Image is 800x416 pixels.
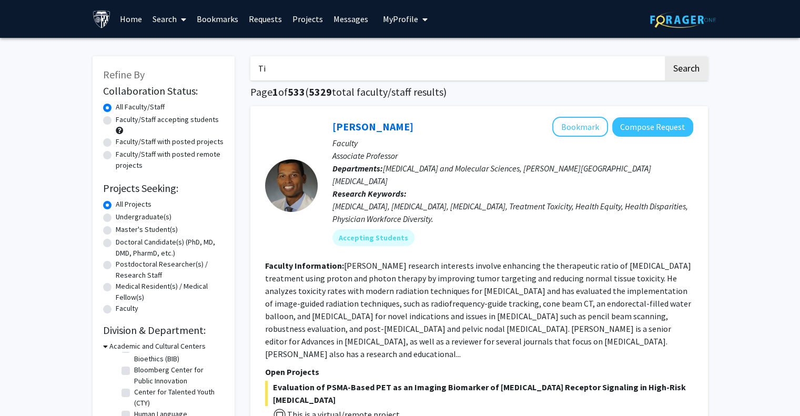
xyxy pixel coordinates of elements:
[8,369,45,408] iframe: Chat
[244,1,287,37] a: Requests
[116,211,171,222] label: Undergraduate(s)
[332,163,651,186] span: [MEDICAL_DATA] and Molecular Sciences, [PERSON_NAME][GEOGRAPHIC_DATA][MEDICAL_DATA]
[332,149,693,162] p: Associate Professor
[665,56,708,80] button: Search
[103,85,224,97] h2: Collaboration Status:
[116,199,151,210] label: All Projects
[650,12,716,28] img: ForagerOne Logo
[134,342,221,364] label: [PERSON_NAME] Institute of Bioethics (BIB)
[134,364,221,387] label: Bloomberg Center for Public Innovation
[115,1,147,37] a: Home
[332,200,693,225] div: [MEDICAL_DATA], [MEDICAL_DATA], [MEDICAL_DATA], Treatment Toxicity, Health Equity, Health Dispari...
[147,1,191,37] a: Search
[116,114,219,125] label: Faculty/Staff accepting students
[265,381,693,406] span: Evaluation of PSMA-Based PET as an Imaging Biomarker of [MEDICAL_DATA] Receptor Signaling in High...
[328,1,373,37] a: Messages
[265,260,691,359] fg-read-more: [PERSON_NAME] research interests involve enhancing the therapeutic ratio of [MEDICAL_DATA] treatm...
[103,324,224,337] h2: Division & Department:
[287,1,328,37] a: Projects
[103,182,224,195] h2: Projects Seeking:
[109,341,206,352] h3: Academic and Cultural Centers
[265,366,693,378] p: Open Projects
[116,224,178,235] label: Master's Student(s)
[116,237,224,259] label: Doctoral Candidate(s) (PhD, MD, DMD, PharmD, etc.)
[116,102,165,113] label: All Faculty/Staff
[134,387,221,409] label: Center for Talented Youth (CTY)
[332,188,407,199] b: Research Keywords:
[93,10,111,28] img: Johns Hopkins University Logo
[612,117,693,137] button: Compose Request to Curtiland Deville
[383,14,418,24] span: My Profile
[265,260,344,271] b: Faculty Information:
[309,85,332,98] span: 5329
[332,120,413,133] a: [PERSON_NAME]
[332,229,414,246] mat-chip: Accepting Students
[116,149,224,171] label: Faculty/Staff with posted remote projects
[116,136,224,147] label: Faculty/Staff with posted projects
[332,163,383,174] b: Departments:
[272,85,278,98] span: 1
[103,68,145,81] span: Refine By
[116,259,224,281] label: Postdoctoral Researcher(s) / Research Staff
[552,117,608,137] button: Add Curtiland Deville to Bookmarks
[116,281,224,303] label: Medical Resident(s) / Medical Fellow(s)
[250,56,663,80] input: Search Keywords
[191,1,244,37] a: Bookmarks
[250,86,708,98] h1: Page of ( total faculty/staff results)
[288,85,305,98] span: 533
[332,137,693,149] p: Faculty
[116,303,138,314] label: Faculty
